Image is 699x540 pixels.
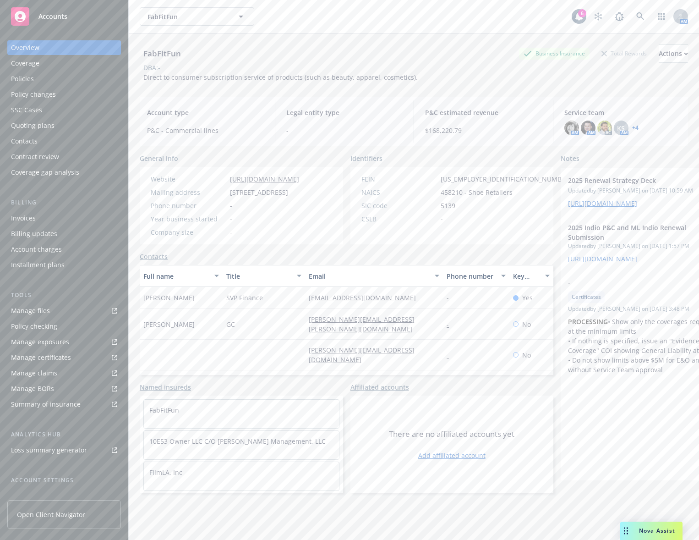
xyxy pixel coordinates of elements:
a: Account charges [7,242,121,257]
a: Affiliated accounts [350,382,409,392]
a: - [447,293,456,302]
span: General info [140,154,178,163]
span: Identifiers [350,154,382,163]
span: [PERSON_NAME] [143,320,195,329]
div: Mailing address [151,187,226,197]
button: Full name [140,265,223,287]
a: Manage claims [7,366,121,380]
strong: PROCESSING [568,317,608,326]
button: Phone number [443,265,509,287]
a: [URL][DOMAIN_NAME] [568,199,637,208]
a: Service team [7,489,121,503]
a: Contract review [7,149,121,164]
span: 5139 [441,201,455,210]
a: Policy checking [7,319,121,334]
a: Search [631,7,650,26]
a: Summary of insurance [7,397,121,412]
span: - [226,350,229,360]
div: Contacts [11,134,38,149]
a: Manage files [7,303,121,318]
a: - [447,351,456,359]
div: Summary of insurance [11,397,81,412]
div: 6 [578,9,586,17]
a: SSC Cases [7,103,121,117]
div: Invoices [11,211,36,226]
a: Manage BORs [7,381,121,396]
span: FabFitFun [147,12,227,22]
div: NAICS [361,187,437,197]
button: Title [223,265,306,287]
a: Overview [7,40,121,55]
a: Policy changes [7,87,121,102]
div: Tools [7,291,121,300]
a: Contacts [7,134,121,149]
span: Manage exposures [7,335,121,349]
span: - [230,214,232,224]
span: No [522,350,531,360]
div: Contract review [11,149,59,164]
span: KS [617,123,625,133]
div: Manage BORs [11,381,54,396]
div: Policy changes [11,87,56,102]
span: Account type [147,108,264,117]
a: 10E53 Owner LLC C/O [PERSON_NAME] Management, LLC [149,437,326,446]
span: There are no affiliated accounts yet [389,429,514,440]
a: Switch app [652,7,671,26]
span: No [522,320,531,329]
span: Nova Assist [639,527,675,534]
a: Coverage gap analysis [7,165,121,180]
a: [URL][DOMAIN_NAME] [230,175,299,183]
a: Installment plans [7,258,121,272]
span: - [286,126,403,135]
span: - [230,201,232,210]
div: Loss summary generator [11,443,87,457]
div: Policy checking [11,319,57,334]
div: SSC Cases [11,103,42,117]
a: Coverage [7,56,121,71]
div: Installment plans [11,258,65,272]
span: [STREET_ADDRESS] [230,187,288,197]
span: Legal entity type [286,108,403,117]
span: Service team [564,108,681,117]
button: Key contact [509,265,553,287]
div: Analytics hub [7,430,121,439]
div: Drag to move [620,522,632,540]
button: Email [305,265,443,287]
div: Coverage [11,56,39,71]
a: Stop snowing [589,7,607,26]
a: Accounts [7,4,121,29]
span: - [143,350,146,360]
div: Account charges [11,242,62,257]
a: Report a Bug [610,7,628,26]
a: Loss summary generator [7,443,121,457]
div: Manage claims [11,366,57,380]
div: Key contact [513,271,540,281]
div: Website [151,174,226,184]
span: P&C - Commercial lines [147,126,264,135]
img: photo [597,121,612,135]
span: Yes [522,293,533,303]
a: [PERSON_NAME][EMAIL_ADDRESS][DOMAIN_NAME] [309,346,415,364]
a: [EMAIL_ADDRESS][DOMAIN_NAME] [309,293,423,302]
span: Notes [561,154,579,165]
span: Certificates [572,293,601,301]
a: Named insureds [140,382,191,392]
div: Billing updates [11,226,57,241]
span: 458210 - Shoe Retailers [441,187,513,197]
div: Full name [143,271,209,281]
a: Invoices [7,211,121,226]
div: DBA: - [143,63,160,72]
span: [PERSON_NAME] [143,293,195,303]
div: Manage files [11,303,50,318]
span: $168,220.79 [425,126,542,135]
a: - [447,320,456,329]
a: [PERSON_NAME][EMAIL_ADDRESS][PERSON_NAME][DOMAIN_NAME] [309,315,420,333]
img: photo [581,121,595,135]
div: Phone number [151,201,226,210]
div: Company size [151,227,226,237]
div: Year business started [151,214,226,224]
a: Manage certificates [7,350,121,365]
div: Quoting plans [11,118,55,133]
span: P&C estimated revenue [425,108,542,117]
div: Title [226,271,292,281]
